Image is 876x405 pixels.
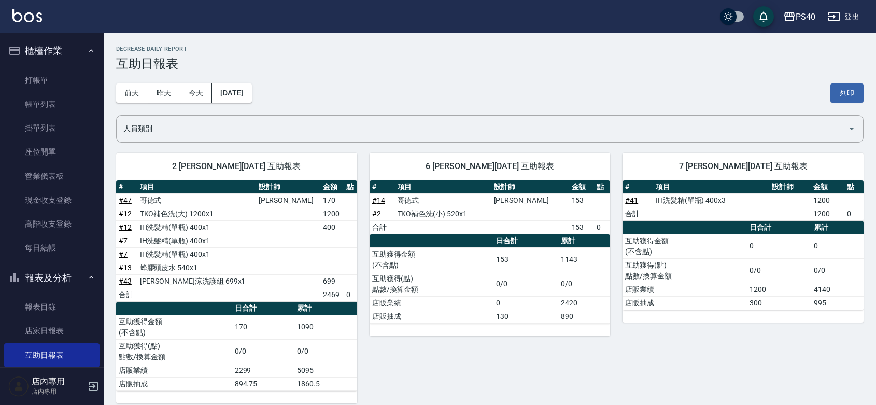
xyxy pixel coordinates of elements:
[137,207,256,220] td: TKO補色洗(大) 1200x1
[635,161,851,172] span: 7 [PERSON_NAME][DATE] 互助報表
[569,193,595,207] td: 153
[796,10,815,23] div: PS40
[212,83,251,103] button: [DATE]
[747,221,812,234] th: 日合計
[256,193,321,207] td: [PERSON_NAME]
[121,120,843,138] input: 人員名稱
[4,164,100,188] a: 營業儀表板
[623,180,653,194] th: #
[320,220,344,234] td: 400
[119,223,132,231] a: #12
[747,258,812,283] td: 0/0
[320,193,344,207] td: 170
[119,236,128,245] a: #7
[395,207,491,220] td: TKO補色洗(小) 520x1
[116,180,357,302] table: a dense table
[558,247,611,272] td: 1143
[370,180,395,194] th: #
[116,180,137,194] th: #
[129,161,345,172] span: 2 [PERSON_NAME][DATE] 互助報表
[137,274,256,288] td: [PERSON_NAME]涼洗護組 699x1
[653,180,769,194] th: 項目
[116,339,232,364] td: 互助獲得(點) 點數/換算金額
[344,288,357,301] td: 0
[625,196,638,204] a: #41
[747,234,812,258] td: 0
[116,377,232,390] td: 店販抽成
[558,296,611,310] td: 2420
[753,6,774,27] button: save
[493,247,558,272] td: 153
[180,83,213,103] button: 今天
[4,92,100,116] a: 帳單列表
[116,315,232,339] td: 互助獲得金額 (不含點)
[148,83,180,103] button: 昨天
[844,180,864,194] th: 點
[623,296,747,310] td: 店販抽成
[232,377,295,390] td: 894.75
[811,296,864,310] td: 995
[653,193,769,207] td: IH洗髮精(單瓶) 400x3
[320,207,344,220] td: 1200
[830,83,864,103] button: 列印
[116,57,864,71] h3: 互助日報表
[811,207,844,220] td: 1200
[594,180,610,194] th: 點
[493,296,558,310] td: 0
[4,264,100,291] button: 報表及分析
[4,37,100,64] button: 櫃檯作業
[4,140,100,164] a: 座位開單
[395,180,491,194] th: 項目
[4,212,100,236] a: 高階收支登錄
[137,261,256,274] td: 蜂膠頭皮水 540x1
[116,302,357,391] table: a dense table
[779,6,820,27] button: PS40
[372,210,381,218] a: #2
[256,180,321,194] th: 設計師
[294,377,357,390] td: 1860.5
[232,302,295,315] th: 日合計
[294,339,357,364] td: 0/0
[493,310,558,323] td: 130
[232,315,295,339] td: 170
[769,180,811,194] th: 設計師
[623,258,747,283] td: 互助獲得(點) 點數/換算金額
[4,295,100,319] a: 報表目錄
[811,180,844,194] th: 金額
[32,387,84,396] p: 店內專用
[491,193,569,207] td: [PERSON_NAME]
[4,343,100,367] a: 互助日報表
[370,234,611,324] table: a dense table
[320,274,344,288] td: 699
[623,180,864,221] table: a dense table
[370,247,494,272] td: 互助獲得金額 (不含點)
[372,196,385,204] a: #14
[119,277,132,285] a: #43
[119,250,128,258] a: #7
[623,221,864,310] table: a dense table
[747,283,812,296] td: 1200
[116,288,137,301] td: 合計
[232,339,295,364] td: 0/0
[320,288,344,301] td: 2469
[294,364,357,377] td: 5095
[623,234,747,258] td: 互助獲得金額 (不含點)
[137,220,256,234] td: IH洗髮精(單瓶) 400x1
[811,221,864,234] th: 累計
[119,196,132,204] a: #47
[344,180,357,194] th: 點
[137,234,256,247] td: IH洗髮精(單瓶) 400x1
[137,180,256,194] th: 項目
[382,161,598,172] span: 6 [PERSON_NAME][DATE] 互助報表
[623,207,653,220] td: 合計
[395,193,491,207] td: 哥德式
[811,234,864,258] td: 0
[4,188,100,212] a: 現金收支登錄
[594,220,610,234] td: 0
[558,272,611,296] td: 0/0
[4,236,100,260] a: 每日結帳
[370,220,395,234] td: 合計
[12,9,42,22] img: Logo
[491,180,569,194] th: 設計師
[4,319,100,343] a: 店家日報表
